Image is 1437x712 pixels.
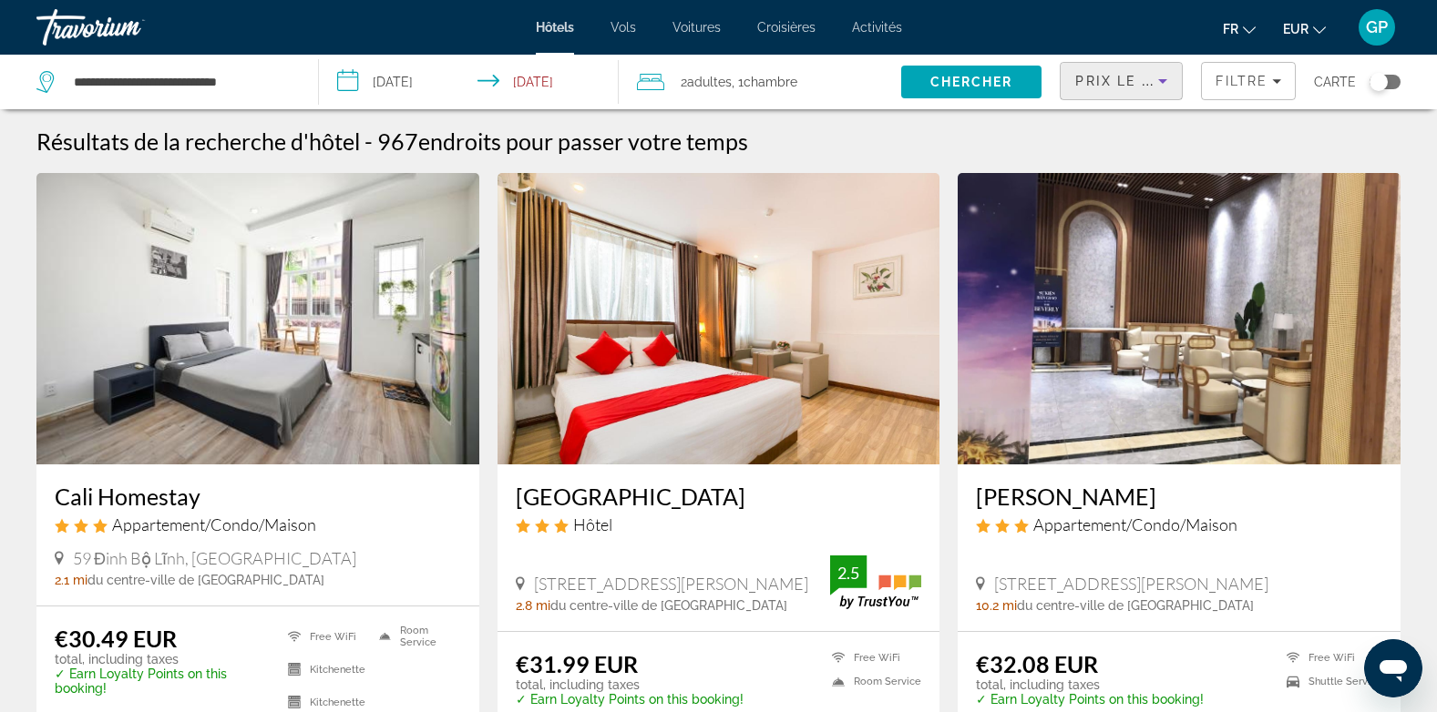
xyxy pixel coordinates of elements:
[573,514,612,534] span: Hôtel
[1075,70,1167,92] mat-select: Sort by
[976,514,1382,534] div: 3 star Apartment
[732,69,797,95] span: , 1
[852,20,902,35] a: Activités
[36,173,479,464] img: Cali Homestay
[687,75,732,89] span: Adultes
[73,548,356,568] span: 59 Đinh Bộ Lĩnh, [GEOGRAPHIC_DATA]
[418,127,748,155] span: endroits pour passer votre temps
[930,75,1013,89] span: Chercher
[516,692,744,707] p: ✓ Earn Loyalty Points on this booking!
[1223,15,1256,42] button: Change language
[377,127,748,155] h2: 967
[279,657,370,681] li: Kitchenette
[830,555,921,609] img: TrustYou guest rating badge
[516,677,744,692] p: total, including taxes
[319,55,620,109] button: Select check in and out date
[55,666,265,696] p: ✓ Earn Loyalty Points on this booking!
[901,66,1042,98] button: Search
[36,4,219,51] a: Travorium
[1278,650,1382,666] li: Free WiFi
[87,573,324,587] span: du centre-ville de [GEOGRAPHIC_DATA]
[55,652,265,666] p: total, including taxes
[823,650,921,666] li: Free WiFi
[1364,639,1422,697] iframe: Bouton de lancement de la fenêtre de messagerie
[611,20,636,35] a: Vols
[536,20,574,35] a: Hôtels
[279,625,370,648] li: Free WiFi
[994,574,1268,594] span: [STREET_ADDRESS][PERSON_NAME]
[1278,675,1382,690] li: Shuttle Service
[744,75,797,89] span: Chambre
[1017,598,1254,613] span: du centre-ville de [GEOGRAPHIC_DATA]
[516,598,550,613] span: 2.8 mi
[976,677,1204,692] p: total, including taxes
[1314,69,1356,95] span: Carte
[36,127,360,155] h1: Résultats de la recherche d'hôtel
[1201,62,1296,100] button: Filters
[534,574,808,594] span: [STREET_ADDRESS][PERSON_NAME]
[516,650,638,677] ins: €31.99 EUR
[823,675,921,690] li: Room Service
[550,598,787,613] span: du centre-ville de [GEOGRAPHIC_DATA]
[976,598,1017,613] span: 10.2 mi
[1283,15,1326,42] button: Change currency
[1356,74,1401,90] button: Toggle map
[976,650,1098,677] ins: €32.08 EUR
[958,173,1401,464] img: Rose Vinhomes
[1223,22,1238,36] span: fr
[516,514,922,534] div: 3 star Hotel
[672,20,721,35] a: Voitures
[830,562,867,584] div: 2.5
[72,68,291,96] input: Search hotel destination
[55,483,461,510] a: Cali Homestay
[681,69,732,95] span: 2
[976,483,1382,510] a: [PERSON_NAME]
[619,55,901,109] button: Travelers: 2 adults, 0 children
[55,514,461,534] div: 3 star Apartment
[1353,8,1401,46] button: User Menu
[757,20,816,35] a: Croisières
[370,625,461,648] li: Room Service
[112,514,316,534] span: Appartement/Condo/Maison
[1216,74,1268,88] span: Filtre
[976,692,1204,707] p: ✓ Earn Loyalty Points on this booking!
[516,483,922,510] a: [GEOGRAPHIC_DATA]
[55,625,177,652] ins: €30.49 EUR
[1366,18,1388,36] span: GP
[1033,514,1237,534] span: Appartement/Condo/Maison
[498,173,940,464] img: Hung Phat Hotel Trung Son
[55,573,87,587] span: 2.1 mi
[1283,22,1309,36] span: EUR
[364,127,373,155] span: -
[1075,74,1218,88] span: Prix le plus bas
